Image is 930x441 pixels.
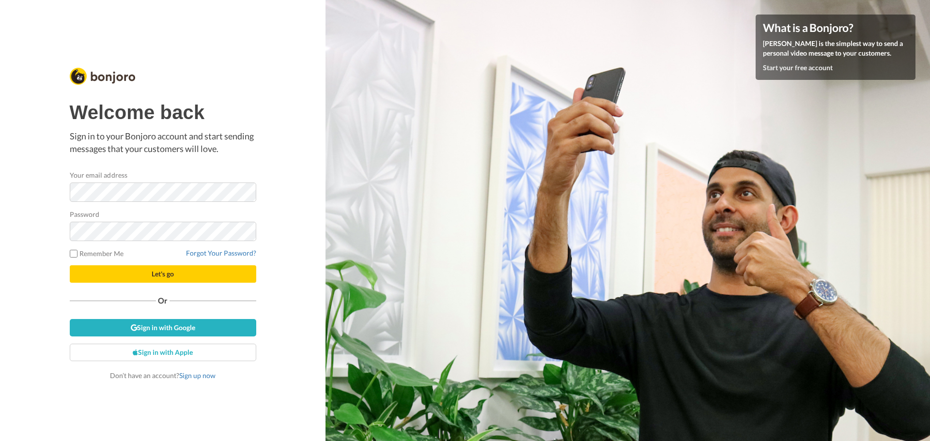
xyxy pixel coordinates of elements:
label: Your email address [70,170,127,180]
label: Password [70,209,100,219]
span: Or [156,297,170,304]
p: Sign in to your Bonjoro account and start sending messages that your customers will love. [70,130,256,155]
a: Sign in with Apple [70,344,256,361]
a: Start your free account [763,63,833,72]
p: [PERSON_NAME] is the simplest way to send a personal video message to your customers. [763,39,908,58]
a: Forgot Your Password? [186,249,256,257]
a: Sign in with Google [70,319,256,336]
a: Sign up now [179,371,216,380]
input: Remember Me [70,250,77,258]
h4: What is a Bonjoro? [763,22,908,34]
label: Remember Me [70,248,124,259]
span: Let's go [152,270,174,278]
button: Let's go [70,265,256,283]
span: Don’t have an account? [110,371,216,380]
h1: Welcome back [70,102,256,123]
